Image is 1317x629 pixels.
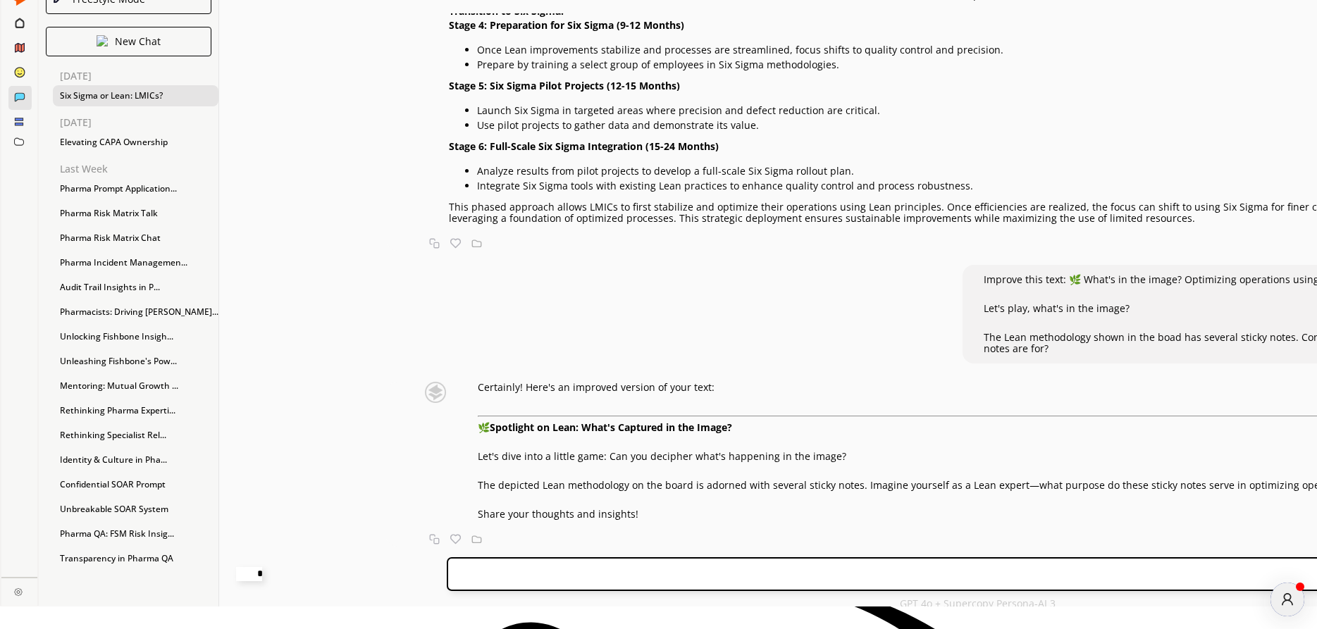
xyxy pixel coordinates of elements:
div: Rethinking Specialist Rel... [53,425,218,446]
img: Copy [429,534,440,544]
p: Last Week [60,163,218,175]
img: Close [400,382,471,403]
div: Identity & Culture in Pha... [53,449,218,471]
div: Mentoring: Mutual Growth ... [53,375,218,397]
strong: Spotlight on Lean: What's Captured in the Image? [490,421,732,434]
div: Six Sigma or Lean: LMICs? [53,85,218,106]
div: Unbreakable SOAR System [53,499,218,520]
img: Close [14,587,23,596]
img: Copy [429,238,440,249]
div: Unleashing Fishbone's Pow... [53,351,218,372]
a: Close [1,578,37,602]
div: Unlocking Fishbone Insigh... [53,326,218,347]
div: Pharma Prompt Application... [53,178,218,199]
p: [DATE] [60,70,218,82]
div: Pharma Incident Managemen... [53,252,218,273]
div: Confidential SOAR Prompt [53,474,218,495]
strong: Stage 6: Full-Scale Six Sigma Integration (15-24 Months) [449,139,719,153]
div: atlas-message-author-avatar [1270,583,1304,616]
strong: Stage 4: Preparation for Six Sigma (9-12 Months) [449,18,684,32]
p: GPT 4o + Supercopy Persona-AI 3 [900,598,1056,609]
p: [DATE] [60,117,218,128]
img: Save [471,534,482,544]
div: Audit Trail Insights in P... [53,277,218,298]
img: Save [471,238,482,249]
img: Favorite [450,534,461,544]
div: Elevating CAPA Ownership [53,132,218,153]
div: Pharma QA: FSM Risk Insig... [53,523,218,544]
div: Pharma Risk Matrix Chat [53,228,218,249]
div: Pharmacists: Driving [PERSON_NAME]... [53,301,218,323]
div: Pharma Risk Matrix Talk [53,203,218,224]
p: New Chat [115,36,161,47]
div: Rethinking Pharma Experti... [53,400,218,421]
div: Transparency in Pharma QA [53,548,218,569]
strong: Stage 5: Six Sigma Pilot Projects (12-15 Months) [449,79,680,92]
button: atlas-launcher [1270,583,1304,616]
img: Close [97,35,108,46]
img: Favorite [450,238,461,249]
